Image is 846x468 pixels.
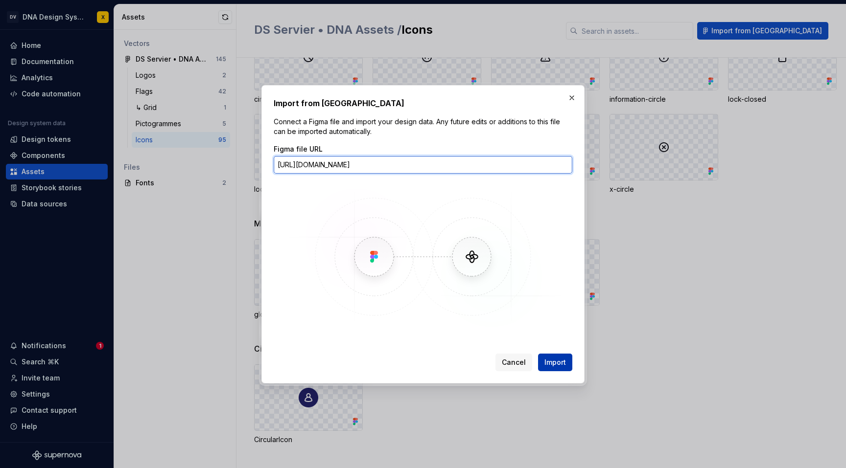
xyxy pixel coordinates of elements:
h2: Import from [GEOGRAPHIC_DATA] [274,97,572,109]
button: Import [538,354,572,371]
span: Import [544,357,566,367]
p: Connect a Figma file and import your design data. Any future edits or additions to this file can ... [274,117,572,136]
label: Figma file URL [274,144,323,154]
input: https://figma.com/file/... [274,156,572,174]
button: Cancel [495,354,532,371]
span: Cancel [502,357,526,367]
